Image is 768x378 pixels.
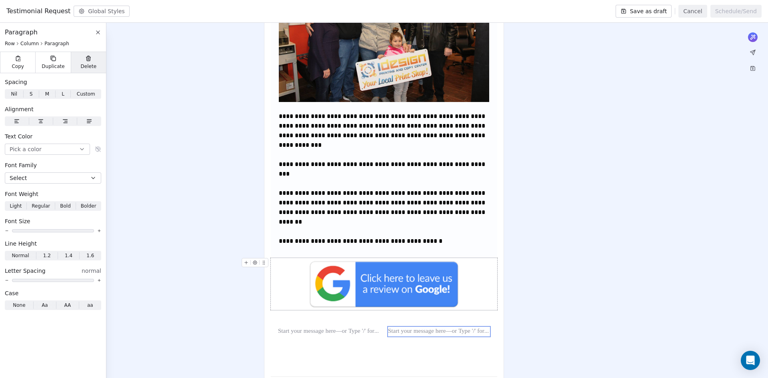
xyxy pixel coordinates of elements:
span: Select [10,174,27,182]
span: M [45,90,49,98]
span: Nil [11,90,17,98]
span: 1.2 [43,252,51,259]
span: None [13,302,25,309]
span: Aa [42,302,48,309]
span: Paragraph [5,28,38,37]
span: Font Weight [5,190,38,198]
span: normal [82,267,101,275]
span: Light [10,202,22,210]
span: Letter Spacing [5,267,46,275]
span: Column [20,40,39,47]
span: aa [87,302,93,309]
span: AA [64,302,71,309]
span: Bolder [81,202,96,210]
span: Normal [12,252,29,259]
span: Regular [32,202,50,210]
span: Font Family [5,161,37,169]
span: Bold [60,202,71,210]
button: Global Styles [74,6,130,17]
div: Open Intercom Messenger [741,351,760,370]
span: Alignment [5,105,34,113]
span: Testimonial Request [6,6,70,16]
span: Delete [81,63,97,70]
button: Schedule/Send [710,5,762,18]
button: Pick a color [5,144,90,155]
button: Cancel [678,5,707,18]
button: Save as draft [616,5,672,18]
span: Duplicate [42,63,64,70]
span: Copy [12,63,24,70]
span: L [62,90,64,98]
span: Spacing [5,78,27,86]
span: Text Color [5,132,32,140]
span: Line Height [5,240,37,248]
span: 1.6 [86,252,94,259]
span: S [30,90,33,98]
span: Row [5,40,15,47]
span: Custom [77,90,95,98]
span: 1.4 [65,252,72,259]
span: Case [5,289,18,297]
span: Font Size [5,217,30,225]
span: Paragraph [44,40,69,47]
